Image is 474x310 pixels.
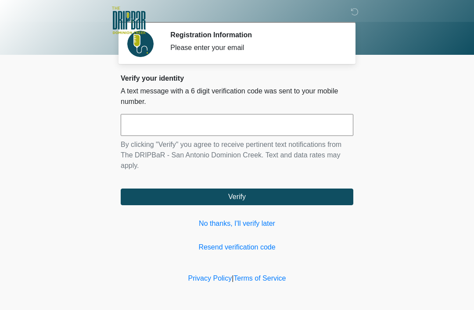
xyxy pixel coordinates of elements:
button: Verify [121,189,353,205]
div: Please enter your email [170,43,340,53]
a: Terms of Service [233,274,286,282]
a: No thanks, I'll verify later [121,218,353,229]
a: | [232,274,233,282]
img: The DRIPBaR - San Antonio Dominion Creek Logo [112,7,146,36]
img: Agent Avatar [127,31,154,57]
h2: Verify your identity [121,74,353,82]
p: By clicking "Verify" you agree to receive pertinent text notifications from The DRIPBaR - San Ant... [121,139,353,171]
p: A text message with a 6 digit verification code was sent to your mobile number. [121,86,353,107]
a: Resend verification code [121,242,353,253]
a: Privacy Policy [188,274,232,282]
